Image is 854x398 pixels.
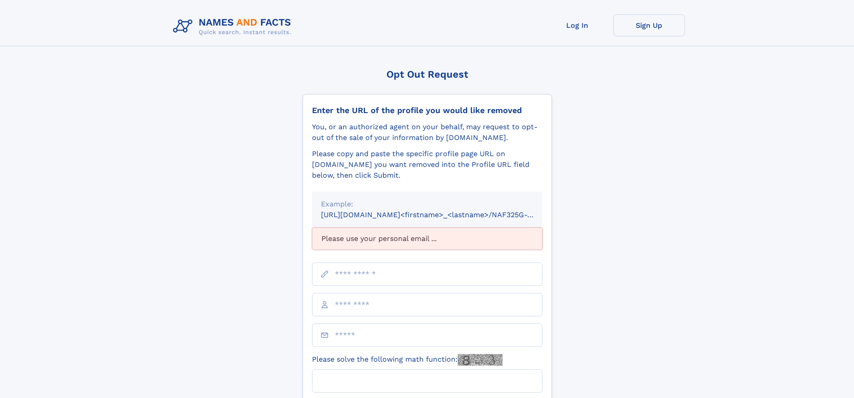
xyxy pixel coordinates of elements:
div: Enter the URL of the profile you would like removed [312,105,542,115]
small: [URL][DOMAIN_NAME]<firstname>_<lastname>/NAF325G-xxxxxxxx [321,210,559,219]
div: You, or an authorized agent on your behalf, may request to opt-out of the sale of your informatio... [312,122,542,143]
div: Please use your personal email ... [312,227,542,250]
a: Sign Up [613,14,685,36]
div: Opt Out Request [303,69,552,80]
div: Please copy and paste the specific profile page URL on [DOMAIN_NAME] you want removed into the Pr... [312,149,542,181]
a: Log In [542,14,613,36]
div: Example: [321,199,533,210]
label: Please solve the following math function: [312,354,503,366]
img: Logo Names and Facts [169,14,299,39]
